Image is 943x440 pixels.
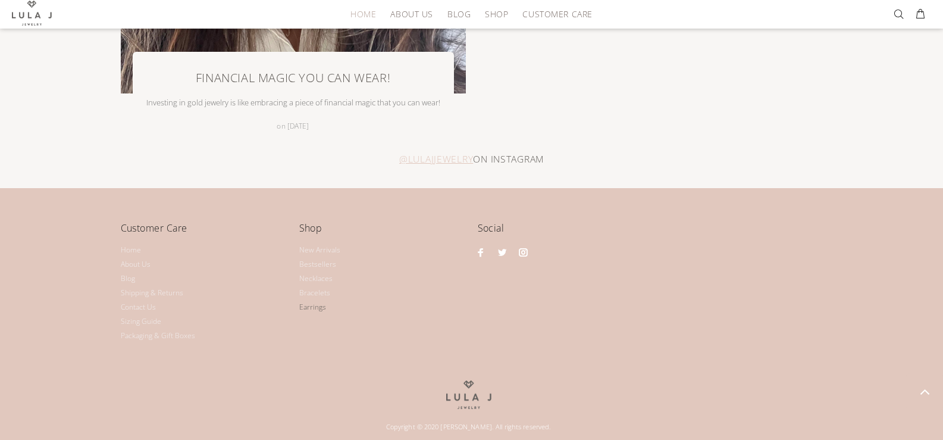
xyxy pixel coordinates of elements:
a: BACK TO TOP [906,373,943,410]
a: Necklaces [299,272,333,286]
div: Copyright © 2020 [PERSON_NAME]. All rights reserved. [121,409,817,438]
a: Blog [121,272,135,286]
h4: Customer Care [121,220,287,245]
a: Blog [440,5,478,23]
span: Shop [485,10,508,18]
a: About Us [121,257,151,272]
a: Bestsellers [299,257,336,272]
span: Blog [447,10,471,18]
div: ON INSTAGRAM [121,150,823,168]
a: Bracelets [299,286,330,300]
a: Contact Us [121,300,156,314]
span: Customer Care [522,10,592,18]
h4: Social [478,220,823,245]
a: Shipping & Returns [121,286,183,300]
a: HOME [343,5,383,23]
a: Customer Care [515,5,592,23]
span: HOME [350,10,376,18]
a: Financial Magic You Can Wear! [196,69,390,87]
a: Earrings [299,300,326,314]
a: New Arrivals [299,243,340,257]
div: on [DATE] [271,120,315,132]
a: About Us [383,5,440,23]
a: Shop [478,5,515,23]
span: About Us [390,10,433,18]
p: Investing in gold jewelry is like embracing a piece of financial magic that you can wear! [142,96,445,108]
a: Sizing Guide [121,314,161,329]
a: Packaging & Gift Boxes [121,329,195,343]
a: @LULAJJEWELRY [399,150,473,168]
a: Home [121,243,141,257]
h4: Shop [299,220,466,245]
